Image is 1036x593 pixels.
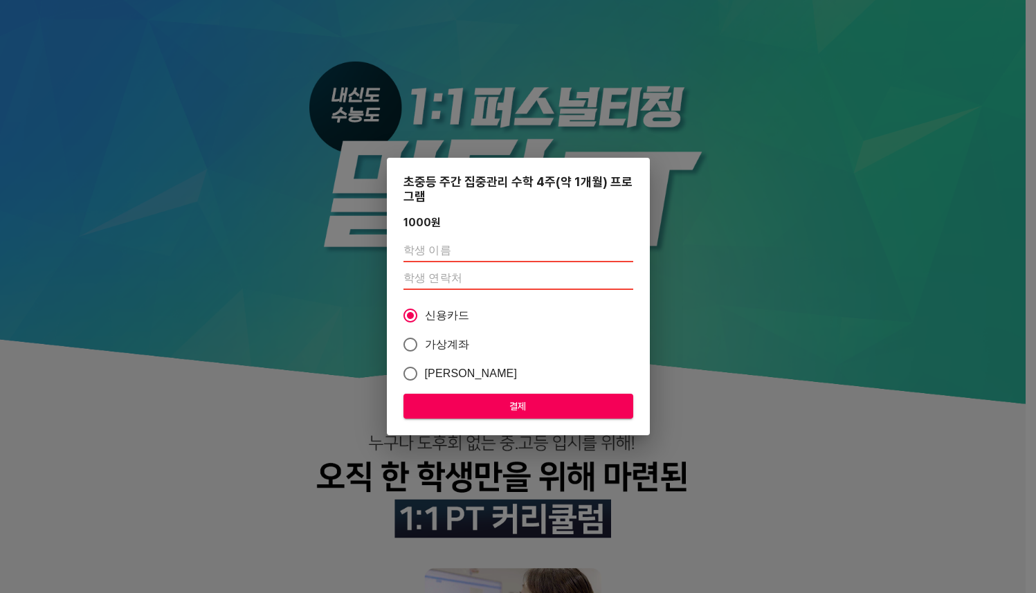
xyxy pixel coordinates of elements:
button: 결제 [403,394,633,419]
span: [PERSON_NAME] [425,365,518,382]
span: 신용카드 [425,307,470,324]
div: 초중등 주간 집중관리 수학 4주(약 1개월) 프로그램 [403,174,633,203]
input: 학생 연락처 [403,268,633,290]
span: 가상계좌 [425,336,470,353]
input: 학생 이름 [403,240,633,262]
span: 결제 [415,398,622,415]
div: 1000 원 [403,216,441,229]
